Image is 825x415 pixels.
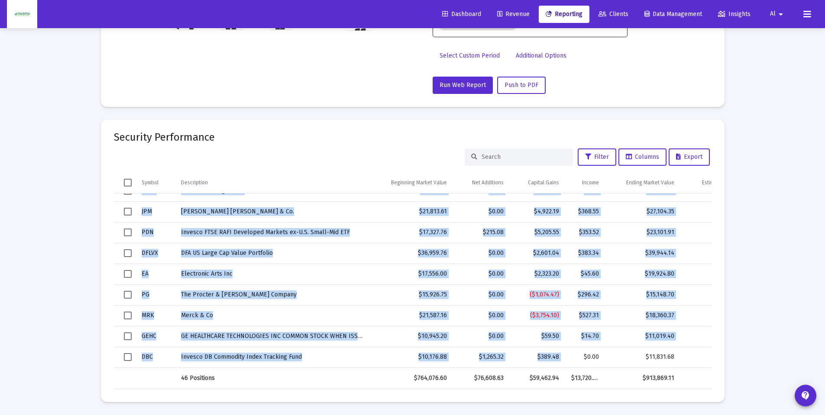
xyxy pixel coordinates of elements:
[391,179,447,186] div: Beginning Market Value
[459,290,504,299] div: $0.00
[459,353,504,361] div: $1,265.32
[124,353,132,361] div: Select row
[472,179,504,186] div: Net Additions
[375,290,447,299] div: $15,926.75
[375,353,447,361] div: $10,176.88
[686,332,743,341] div: $0.00
[516,207,559,216] div: $4,922.19
[375,228,447,237] div: $17,327.76
[497,77,546,94] button: Push to PDF
[611,332,674,341] div: $11,019.40
[565,173,605,193] td: Column Income
[459,270,504,278] div: $0.00
[459,249,504,257] div: $0.00
[124,187,132,195] div: Select row
[578,148,616,166] button: Filter
[459,207,504,216] div: $0.00
[669,148,710,166] button: Export
[175,305,369,326] td: Merck & Co
[175,243,369,264] td: DFA US Large Cap Value Portfolio
[142,179,159,186] div: Symbol
[680,173,749,193] td: Column Estimated Income
[686,270,743,278] div: $0.00
[375,249,447,257] div: $36,959.76
[686,353,743,361] div: $0.00
[442,10,481,18] span: Dashboard
[136,326,175,347] td: GEHC
[516,249,559,257] div: $2,601.04
[571,249,599,257] div: $383.34
[435,6,488,23] a: Dashboard
[440,52,500,59] span: Select Custom Period
[571,270,599,278] div: $45.60
[459,228,504,237] div: $215.08
[611,228,674,237] div: $23,101.91
[375,374,447,383] div: $764,076.60
[497,10,530,18] span: Revenue
[516,311,559,320] div: ($3,754.10)
[611,249,674,257] div: $39,944.14
[605,173,680,193] td: Column Ending Market Value
[490,6,537,23] a: Revenue
[175,201,369,222] td: [PERSON_NAME] [PERSON_NAME] & Co.
[611,374,674,383] div: $913,869.11
[800,390,811,401] mat-icon: contact_support
[611,207,674,216] div: $27,104.35
[571,353,599,361] div: $0.00
[453,173,510,193] td: Column Net Additions
[369,173,453,193] td: Column Beginning Market Value
[528,179,559,186] div: Capital Gains
[644,10,702,18] span: Data Management
[124,312,132,319] div: Select row
[136,243,175,264] td: DFLVX
[136,264,175,284] td: EA
[582,179,599,186] div: Income
[686,374,743,383] div: $1,345.29
[516,270,559,278] div: $2,323.20
[124,249,132,257] div: Select row
[686,207,743,216] div: $0.00
[516,290,559,299] div: ($1,074.47)
[516,332,559,341] div: $59.50
[686,311,743,320] div: $0.00
[702,179,743,186] div: Estimated Income
[686,290,743,299] div: $0.00
[546,10,582,18] span: Reporting
[136,201,175,222] td: JPM
[459,332,504,341] div: $0.00
[375,311,447,320] div: $21,587.16
[626,179,674,186] div: Ending Market Value
[760,5,796,23] button: Al
[136,347,175,367] td: DBC
[124,179,132,187] div: Select all
[505,81,538,89] span: Push to PDF
[571,374,599,383] div: $13,720.94
[676,153,702,161] span: Export
[136,173,175,193] td: Column Symbol
[175,347,369,367] td: Invesco DB Commodity Index Tracking Fund
[776,6,786,23] mat-icon: arrow_drop_down
[175,264,369,284] td: Electronic Arts Inc
[516,353,559,361] div: $389.48
[611,270,674,278] div: $19,924.80
[611,353,674,361] div: $11,831.68
[181,374,362,383] div: 46 Positions
[136,284,175,305] td: PG
[175,326,369,347] td: GE HEALTHCARE TECHNOLOGIES INC COMMON STOCK WHEN ISSUED
[175,173,369,193] td: Column Description
[433,77,493,94] button: Run Web Report
[592,6,635,23] a: Clients
[482,153,566,161] input: Search
[770,10,776,18] span: Al
[375,270,447,278] div: $17,556.00
[585,153,609,161] span: Filter
[510,173,565,193] td: Column Capital Gains
[516,52,566,59] span: Additional Options
[136,222,175,243] td: PDN
[711,6,757,23] a: Insights
[440,81,486,89] span: Run Web Report
[718,10,751,18] span: Insights
[175,222,369,243] td: Invesco FTSE RAFI Developed Markets ex-U.S. Small-Mid ETF
[13,6,31,23] img: Dashboard
[459,374,504,383] div: $76,608.63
